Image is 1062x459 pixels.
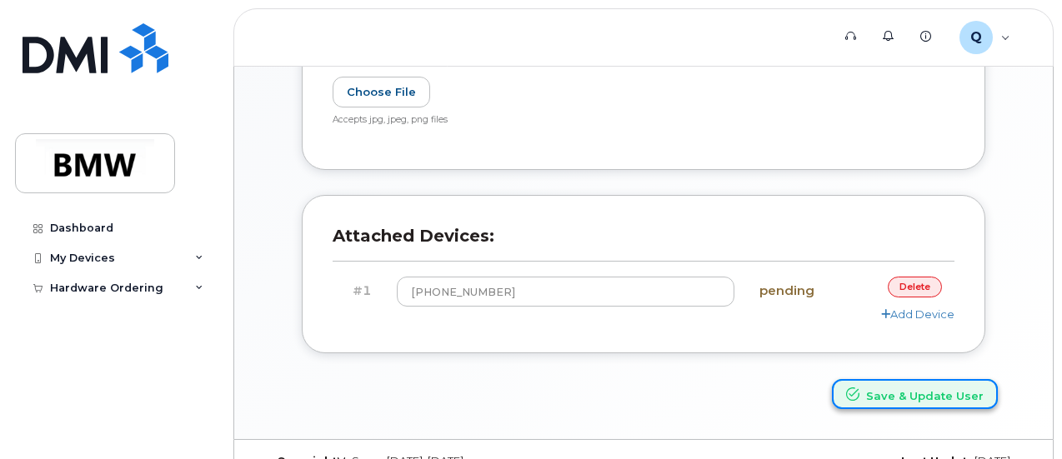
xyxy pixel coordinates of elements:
[989,387,1049,447] iframe: Messenger Launcher
[888,277,942,297] a: delete
[948,21,1022,54] div: QT19691
[345,284,372,298] h4: #1
[881,307,954,321] a: Add Device
[333,77,430,107] label: Choose File
[832,379,998,410] button: Save & Update User
[333,114,941,127] div: Accepts jpg, jpeg, png files
[970,27,982,47] span: Q
[333,226,954,262] h3: Attached Devices:
[759,284,838,298] h4: pending
[397,277,734,307] input: Example: 780-123-4567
